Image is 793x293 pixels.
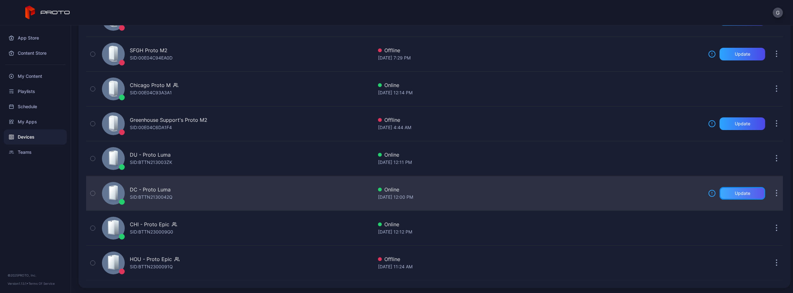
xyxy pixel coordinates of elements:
[130,159,172,166] div: SID: BTTN213003ZK
[378,116,703,124] div: Offline
[378,124,703,131] div: [DATE] 4:44 AM
[130,186,171,193] div: DC - Proto Luma
[378,186,703,193] div: Online
[378,89,703,97] div: [DATE] 12:14 PM
[130,263,173,271] div: SID: BTTN2300091Q
[130,54,173,62] div: SID: 00E04C94EA0D
[130,228,173,236] div: SID: BTTN230009G0
[378,221,703,228] div: Online
[378,151,703,159] div: Online
[378,255,703,263] div: Offline
[378,228,703,236] div: [DATE] 12:12 PM
[8,282,28,285] span: Version 1.13.1 •
[378,81,703,89] div: Online
[4,46,67,61] a: Content Store
[735,52,750,57] div: Update
[130,47,167,54] div: SFGH Proto M2
[378,54,703,62] div: [DATE] 7:29 PM
[130,89,172,97] div: SID: 00E04C93A3A1
[28,282,55,285] a: Terms Of Service
[4,145,67,160] a: Teams
[130,81,171,89] div: Chicago Proto M
[735,121,750,126] div: Update
[130,193,173,201] div: SID: BTTN2130042Q
[378,47,703,54] div: Offline
[4,30,67,46] a: App Store
[130,124,172,131] div: SID: 00E04C6DA1F4
[720,48,765,60] button: Update
[130,151,171,159] div: DU - Proto Luma
[4,129,67,145] a: Devices
[130,255,172,263] div: HOU - Proto Epic
[378,159,703,166] div: [DATE] 12:11 PM
[378,263,703,271] div: [DATE] 11:24 AM
[773,8,783,18] button: G
[8,273,63,278] div: © 2025 PROTO, Inc.
[720,117,765,130] button: Update
[130,221,169,228] div: CHI - Proto Epic
[378,193,703,201] div: [DATE] 12:00 PM
[4,99,67,114] a: Schedule
[720,187,765,200] button: Update
[130,116,207,124] div: Greenhouse Support's Proto M2
[4,114,67,129] a: My Apps
[4,69,67,84] a: My Content
[4,84,67,99] a: Playlists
